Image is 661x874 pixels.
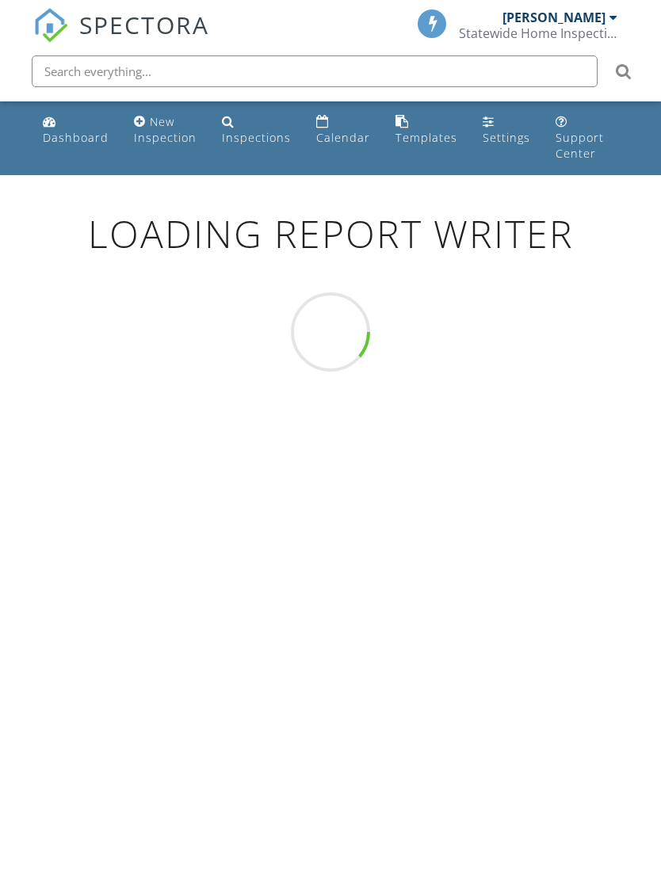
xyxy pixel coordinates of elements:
input: Search everything... [32,55,598,87]
div: Support Center [556,130,604,161]
div: Calendar [316,130,370,145]
div: Statewide Home Inspections, LLC [459,25,617,41]
div: Settings [483,130,530,145]
a: Support Center [549,108,625,169]
div: [PERSON_NAME] [502,10,606,25]
a: Templates [389,108,464,153]
span: SPECTORA [79,8,209,41]
div: New Inspection [134,114,197,145]
div: Templates [395,130,457,145]
div: Inspections [222,130,291,145]
div: Dashboard [43,130,109,145]
a: Settings [476,108,537,153]
a: Inspections [216,108,297,153]
a: Dashboard [36,108,115,153]
img: The Best Home Inspection Software - Spectora [33,8,68,43]
a: Calendar [310,108,376,153]
a: SPECTORA [33,21,209,55]
a: New Inspection [128,108,203,153]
